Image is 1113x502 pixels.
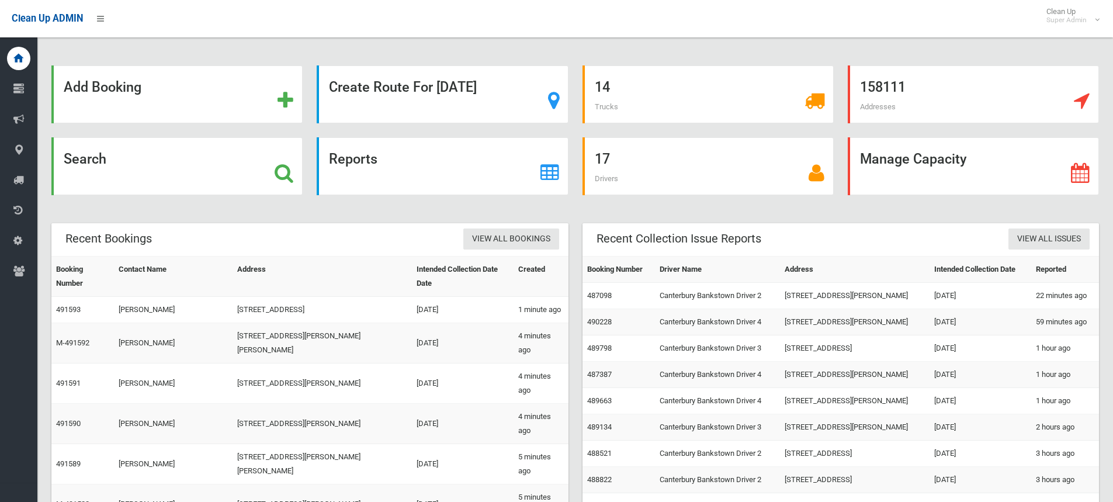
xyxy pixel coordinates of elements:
td: [STREET_ADDRESS][PERSON_NAME] [780,309,929,335]
a: Add Booking [51,65,303,123]
td: 1 minute ago [514,297,568,323]
strong: Add Booking [64,79,141,95]
td: [STREET_ADDRESS][PERSON_NAME] [780,414,929,441]
td: Canterbury Bankstown Driver 3 [655,414,780,441]
td: Canterbury Bankstown Driver 2 [655,467,780,493]
a: 489663 [587,396,612,405]
header: Recent Bookings [51,227,166,250]
a: 488822 [587,475,612,484]
a: 491591 [56,379,81,387]
td: [STREET_ADDRESS][PERSON_NAME][PERSON_NAME] [233,444,412,484]
th: Driver Name [655,257,780,283]
td: [DATE] [412,404,514,444]
th: Reported [1031,257,1099,283]
td: Canterbury Bankstown Driver 4 [655,309,780,335]
td: [PERSON_NAME] [114,297,233,323]
strong: Manage Capacity [860,151,966,167]
span: Clean Up ADMIN [12,13,83,24]
a: Reports [317,137,568,195]
th: Address [780,257,929,283]
td: Canterbury Bankstown Driver 3 [655,335,780,362]
span: Addresses [860,102,896,111]
a: 487387 [587,370,612,379]
a: 487098 [587,291,612,300]
td: Canterbury Bankstown Driver 4 [655,388,780,414]
td: 2 hours ago [1031,414,1099,441]
strong: 158111 [860,79,906,95]
td: [DATE] [930,441,1031,467]
a: Create Route For [DATE] [317,65,568,123]
header: Recent Collection Issue Reports [582,227,775,250]
td: 4 minutes ago [514,404,568,444]
a: Search [51,137,303,195]
td: [STREET_ADDRESS][PERSON_NAME] [780,388,929,414]
td: [STREET_ADDRESS][PERSON_NAME] [233,404,412,444]
a: 489798 [587,344,612,352]
th: Intended Collection Date [930,257,1031,283]
th: Created [514,257,568,297]
td: [DATE] [412,323,514,363]
td: [STREET_ADDRESS] [780,467,929,493]
td: [DATE] [930,309,1031,335]
td: 1 hour ago [1031,388,1099,414]
th: Intended Collection Date Date [412,257,514,297]
td: 4 minutes ago [514,323,568,363]
td: [STREET_ADDRESS][PERSON_NAME] [780,362,929,388]
a: 158111 Addresses [848,65,1099,123]
td: [STREET_ADDRESS] [780,335,929,362]
a: 491589 [56,459,81,468]
a: 491590 [56,419,81,428]
th: Booking Number [582,257,656,283]
strong: 14 [595,79,610,95]
td: [DATE] [930,335,1031,362]
small: Super Admin [1046,16,1087,25]
td: [STREET_ADDRESS][PERSON_NAME] [233,363,412,404]
a: Manage Capacity [848,137,1099,195]
td: [STREET_ADDRESS] [233,297,412,323]
td: [PERSON_NAME] [114,444,233,484]
td: 1 hour ago [1031,362,1099,388]
a: View All Issues [1008,229,1090,250]
a: 488521 [587,449,612,458]
td: [STREET_ADDRESS][PERSON_NAME] [780,283,929,309]
span: Trucks [595,102,618,111]
td: [DATE] [930,467,1031,493]
td: [DATE] [930,414,1031,441]
strong: 17 [595,151,610,167]
th: Booking Number [51,257,114,297]
td: Canterbury Bankstown Driver 2 [655,283,780,309]
th: Contact Name [114,257,233,297]
a: 14 Trucks [582,65,834,123]
td: 3 hours ago [1031,467,1099,493]
strong: Reports [329,151,377,167]
th: Address [233,257,412,297]
td: [STREET_ADDRESS] [780,441,929,467]
td: 4 minutes ago [514,363,568,404]
strong: Create Route For [DATE] [329,79,477,95]
a: 490228 [587,317,612,326]
td: Canterbury Bankstown Driver 2 [655,441,780,467]
a: 489134 [587,423,612,431]
span: Drivers [595,174,618,183]
td: [DATE] [412,297,514,323]
a: View All Bookings [463,229,559,250]
td: 59 minutes ago [1031,309,1099,335]
td: [PERSON_NAME] [114,323,233,363]
td: 22 minutes ago [1031,283,1099,309]
a: 17 Drivers [582,137,834,195]
td: [PERSON_NAME] [114,404,233,444]
td: 1 hour ago [1031,335,1099,362]
td: [DATE] [930,283,1031,309]
span: Clean Up [1041,7,1098,25]
td: [STREET_ADDRESS][PERSON_NAME][PERSON_NAME] [233,323,412,363]
td: Canterbury Bankstown Driver 4 [655,362,780,388]
td: [PERSON_NAME] [114,363,233,404]
td: [DATE] [412,444,514,484]
a: M-491592 [56,338,89,347]
a: 491593 [56,305,81,314]
strong: Search [64,151,106,167]
td: [DATE] [930,362,1031,388]
td: [DATE] [412,363,514,404]
td: 5 minutes ago [514,444,568,484]
td: 3 hours ago [1031,441,1099,467]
